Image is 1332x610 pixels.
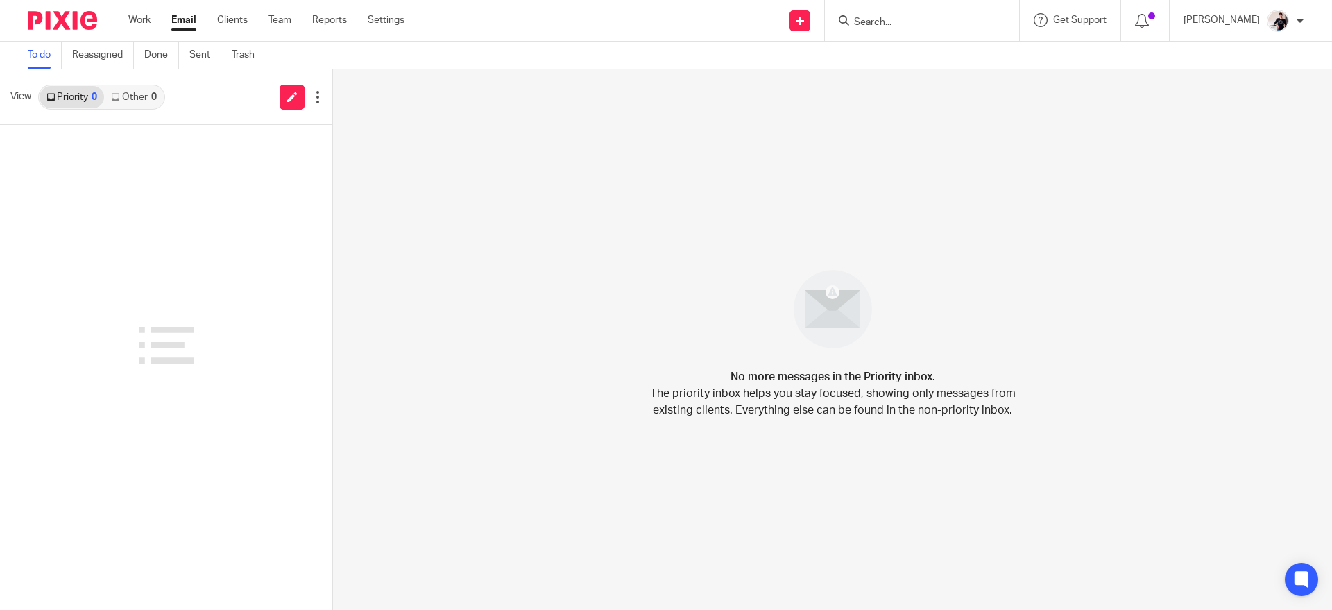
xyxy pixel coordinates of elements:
[232,42,265,69] a: Trash
[1184,13,1260,27] p: [PERSON_NAME]
[40,86,104,108] a: Priority0
[28,42,62,69] a: To do
[92,92,97,102] div: 0
[312,13,347,27] a: Reports
[853,17,977,29] input: Search
[268,13,291,27] a: Team
[368,13,404,27] a: Settings
[28,11,97,30] img: Pixie
[189,42,221,69] a: Sent
[731,368,935,385] h4: No more messages in the Priority inbox.
[151,92,157,102] div: 0
[128,13,151,27] a: Work
[144,42,179,69] a: Done
[1267,10,1289,32] img: AV307615.jpg
[649,385,1016,418] p: The priority inbox helps you stay focused, showing only messages from existing clients. Everythin...
[217,13,248,27] a: Clients
[72,42,134,69] a: Reassigned
[171,13,196,27] a: Email
[785,261,881,357] img: image
[104,86,163,108] a: Other0
[10,90,31,104] span: View
[1053,15,1107,25] span: Get Support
